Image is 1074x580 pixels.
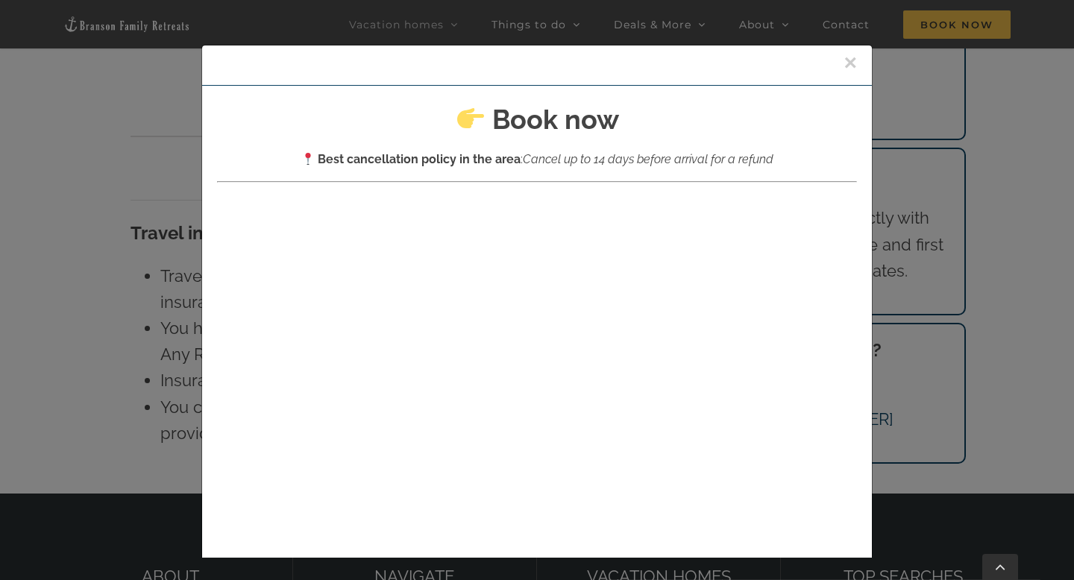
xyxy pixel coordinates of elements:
[217,150,857,169] p: :
[302,153,314,165] img: 📍
[457,105,484,132] img: 👉
[492,104,619,135] strong: Book now
[318,152,521,166] strong: Best cancellation policy in the area
[523,152,773,166] em: Cancel up to 14 days before arrival for a refund
[844,51,857,74] button: Close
